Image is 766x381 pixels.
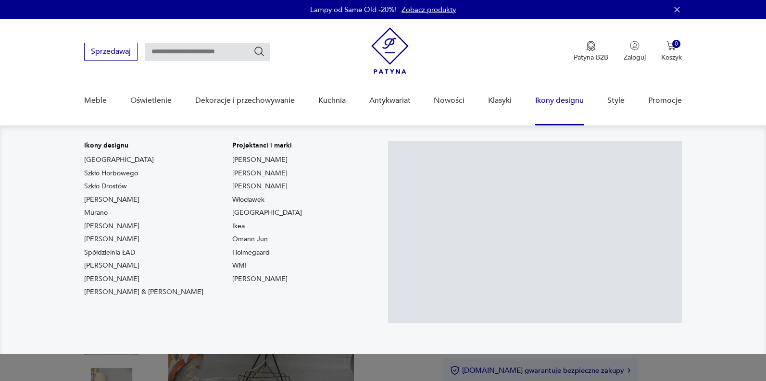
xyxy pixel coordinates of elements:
a: [PERSON_NAME] & [PERSON_NAME] [84,287,203,297]
a: [GEOGRAPHIC_DATA] [232,208,302,218]
a: Meble [84,82,107,119]
a: Dekoracje i przechowywanie [195,82,295,119]
img: Ikona medalu [586,41,596,51]
a: Ikony designu [535,82,584,119]
a: Włocławek [232,195,264,205]
img: Patyna - sklep z meblami i dekoracjami vintage [371,27,409,74]
a: [PERSON_NAME] [84,221,139,231]
a: [PERSON_NAME] [84,261,139,270]
a: Omann Jun [232,234,268,244]
a: [PERSON_NAME] [232,182,288,191]
p: Zaloguj [624,53,646,62]
a: Antykwariat [369,82,411,119]
a: Holmegaard [232,248,270,258]
p: Patyna B2B [574,53,608,62]
a: Szkło Horbowego [84,169,138,178]
a: Promocje [648,82,682,119]
a: Oświetlenie [130,82,172,119]
img: Ikona koszyka [666,41,676,50]
a: [GEOGRAPHIC_DATA] [84,155,154,165]
a: Nowości [434,82,465,119]
button: 0Koszyk [661,41,682,62]
a: [PERSON_NAME] [232,155,288,165]
a: Kuchnia [318,82,346,119]
a: [PERSON_NAME] [84,195,139,205]
a: [PERSON_NAME] [232,274,288,284]
p: Lampy od Same Old -20%! [310,5,397,14]
a: Ikea [232,221,245,231]
a: [PERSON_NAME] [232,169,288,178]
a: [PERSON_NAME] [84,274,139,284]
a: [PERSON_NAME] [84,234,139,244]
a: Zobacz produkty [402,5,456,14]
a: WMF [232,261,249,270]
a: Style [607,82,625,119]
button: Patyna B2B [574,41,608,62]
p: Koszyk [661,53,682,62]
button: Zaloguj [624,41,646,62]
button: Szukaj [253,46,265,57]
a: Murano [84,208,108,218]
a: Ikona medaluPatyna B2B [574,41,608,62]
button: Sprzedawaj [84,43,138,61]
a: Spółdzielnia ŁAD [84,248,135,258]
a: Szkło Drostów [84,182,127,191]
img: Ikonka użytkownika [630,41,640,50]
div: 0 [672,40,680,48]
p: Ikony designu [84,141,203,150]
a: Sprzedawaj [84,49,138,56]
p: Projektanci i marki [232,141,302,150]
a: Klasyki [488,82,512,119]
